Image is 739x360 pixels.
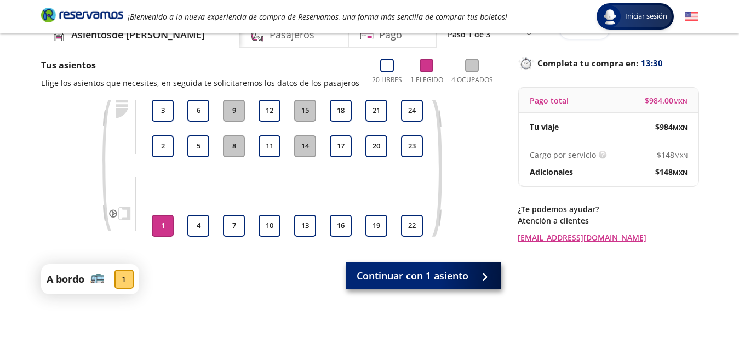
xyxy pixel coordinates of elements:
[401,100,423,122] button: 24
[259,135,280,157] button: 11
[223,135,245,157] button: 8
[530,166,573,178] p: Adicionales
[655,166,688,178] span: $ 148
[330,100,352,122] button: 18
[657,149,688,161] span: $ 148
[530,121,559,133] p: Tu viaje
[673,168,688,176] small: MXN
[518,203,698,215] p: ¿Te podemos ayudar?
[641,57,663,70] span: 13:30
[346,262,501,289] button: Continuar con 1 asiento
[259,100,280,122] button: 12
[673,97,688,105] small: MXN
[187,100,209,122] button: 6
[330,215,352,237] button: 16
[448,28,490,40] p: Paso 1 de 3
[259,215,280,237] button: 10
[357,268,468,283] span: Continuar con 1 asiento
[223,100,245,122] button: 9
[410,75,443,85] p: 1 Elegido
[294,215,316,237] button: 13
[47,272,84,287] p: A bordo
[645,95,688,106] span: $ 984.00
[372,75,402,85] p: 20 Libres
[270,27,314,42] h4: Pasajeros
[518,55,698,71] p: Completa tu compra en :
[128,12,507,22] em: ¡Bienvenido a la nueva experiencia de compra de Reservamos, una forma más sencilla de comprar tus...
[71,27,205,42] h4: Asientos de [PERSON_NAME]
[401,215,423,237] button: 22
[152,135,174,157] button: 2
[379,27,402,42] h4: Pago
[41,59,359,72] p: Tus asientos
[365,215,387,237] button: 19
[187,215,209,237] button: 4
[330,135,352,157] button: 17
[152,100,174,122] button: 3
[187,135,209,157] button: 5
[675,296,728,349] iframe: Messagebird Livechat Widget
[685,10,698,24] button: English
[365,135,387,157] button: 20
[621,11,672,22] span: Iniciar sesión
[365,100,387,122] button: 21
[223,215,245,237] button: 7
[518,215,698,226] p: Atención a clientes
[41,7,123,26] a: Brand Logo
[294,135,316,157] button: 14
[530,95,569,106] p: Pago total
[152,215,174,237] button: 1
[401,135,423,157] button: 23
[674,151,688,159] small: MXN
[655,121,688,133] span: $ 984
[41,7,123,23] i: Brand Logo
[673,123,688,132] small: MXN
[530,149,596,161] p: Cargo por servicio
[294,100,316,122] button: 15
[114,270,134,289] div: 1
[451,75,493,85] p: 4 Ocupados
[518,232,698,243] a: [EMAIL_ADDRESS][DOMAIN_NAME]
[41,77,359,89] p: Elige los asientos que necesites, en seguida te solicitaremos los datos de los pasajeros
